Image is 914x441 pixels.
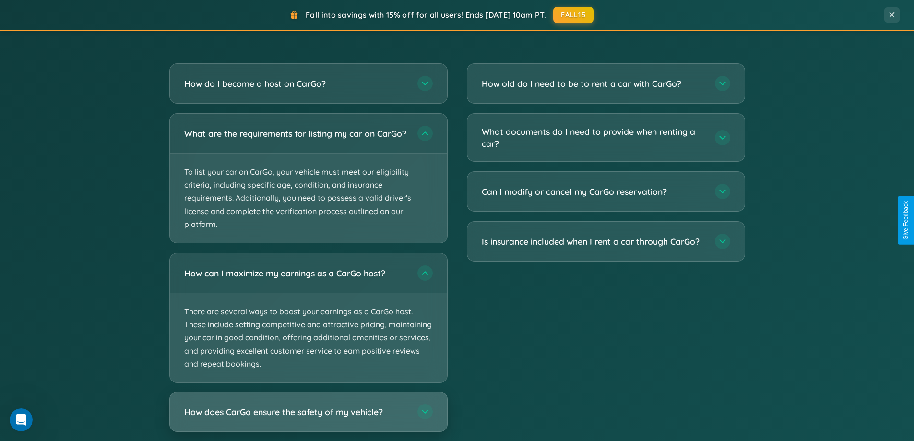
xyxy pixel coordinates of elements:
p: There are several ways to boost your earnings as a CarGo host. These include setting competitive ... [170,293,447,382]
h3: Can I modify or cancel my CarGo reservation? [482,186,705,198]
iframe: Intercom live chat [10,408,33,431]
button: FALL15 [553,7,594,23]
div: Give Feedback [902,201,909,240]
h3: How old do I need to be to rent a car with CarGo? [482,78,705,90]
span: Fall into savings with 15% off for all users! Ends [DATE] 10am PT. [306,10,546,20]
h3: How do I become a host on CarGo? [184,78,408,90]
h3: What are the requirements for listing my car on CarGo? [184,128,408,140]
h3: Is insurance included when I rent a car through CarGo? [482,236,705,248]
p: To list your car on CarGo, your vehicle must meet our eligibility criteria, including specific ag... [170,154,447,243]
h3: How can I maximize my earnings as a CarGo host? [184,267,408,279]
h3: What documents do I need to provide when renting a car? [482,126,705,149]
h3: How does CarGo ensure the safety of my vehicle? [184,406,408,418]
